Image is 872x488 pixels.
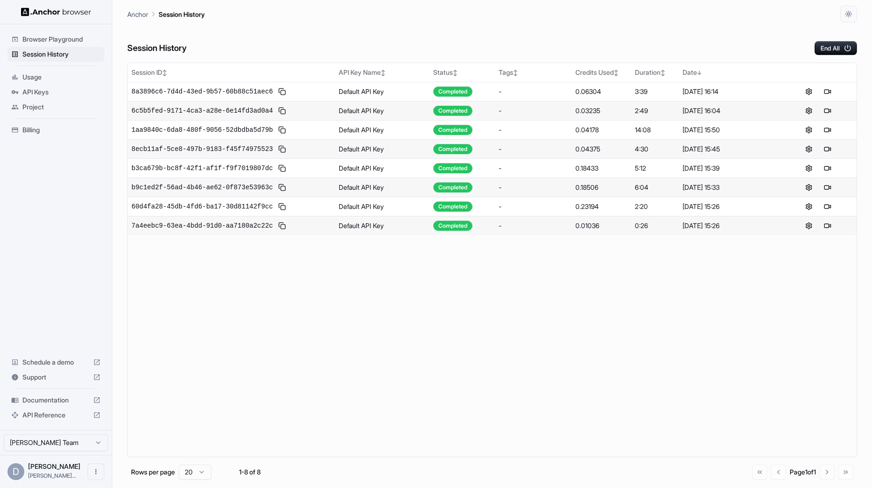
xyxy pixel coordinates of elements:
span: 7a4eebc9-63ea-4bdd-91d0-aa7180a2c22c [131,221,273,230]
span: Support [22,373,89,382]
div: [DATE] 15:26 [683,202,776,211]
span: b3ca679b-bc8f-42f1-af1f-f9f7019807dc [131,164,273,173]
div: Completed [433,221,472,231]
div: Documentation [7,393,104,408]
td: Default API Key [335,101,430,120]
div: [DATE] 16:14 [683,87,776,96]
span: Daniele Piras [28,462,80,470]
span: Schedule a demo [22,358,89,367]
span: daniele@sonicjobs.com [28,472,76,479]
div: [DATE] 16:04 [683,106,776,115]
div: 0.03235 [575,106,627,115]
nav: breadcrumb [127,9,205,19]
div: API Reference [7,408,104,423]
span: Browser Playground [22,35,101,44]
div: - [499,125,568,135]
div: - [499,106,568,115]
span: b9c1ed2f-56ad-4b46-ae62-0f873e53963c [131,183,273,192]
div: 5:12 [635,164,676,173]
div: - [499,183,568,192]
div: Completed [433,106,472,116]
div: - [499,221,568,230]
div: 1-8 of 8 [226,467,273,477]
div: API Keys [7,85,104,100]
div: Completed [433,125,472,135]
div: [DATE] 15:26 [683,221,776,230]
div: [DATE] 15:50 [683,125,776,135]
span: 8ecb11af-5ce8-497b-9183-f45f74975523 [131,144,273,154]
span: ↕ [614,69,618,76]
div: Usage [7,70,104,85]
div: [DATE] 15:39 [683,164,776,173]
span: 60d4fa28-45db-4fd6-ba17-30d81142f9cc [131,202,273,211]
div: [DATE] 15:33 [683,183,776,192]
span: 8a3896c6-7d4d-43ed-9b57-60b88c51aec6 [131,87,273,96]
span: ↕ [453,69,458,76]
div: Completed [433,163,472,173]
div: - [499,202,568,211]
span: ↕ [661,69,665,76]
img: Anchor Logo [21,7,91,16]
div: Support [7,370,104,385]
span: ↕ [162,69,167,76]
div: 0.23194 [575,202,627,211]
span: API Keys [22,87,101,97]
div: 0.18433 [575,164,627,173]
span: ↕ [381,69,385,76]
span: 6c5b5fed-9171-4ca3-a28e-6e14fd3ad0a4 [131,106,273,115]
div: 0:26 [635,221,676,230]
div: Completed [433,182,472,193]
div: 3:39 [635,87,676,96]
td: Default API Key [335,216,430,235]
div: Completed [433,86,472,97]
span: Usage [22,72,101,82]
div: Completed [433,144,472,154]
div: Browser Playground [7,32,104,47]
span: Documentation [22,395,89,405]
span: 1aa9840c-6da8-480f-9056-52dbdba5d79b [131,125,273,135]
div: Completed [433,201,472,212]
td: Default API Key [335,82,430,101]
div: Credits Used [575,68,627,77]
td: Default API Key [335,120,430,139]
span: ↕ [513,69,518,76]
span: Session History [22,50,101,59]
div: Session History [7,47,104,62]
div: - [499,144,568,154]
div: 0.04178 [575,125,627,135]
div: Session ID [131,68,331,77]
span: Project [22,102,101,112]
span: ↓ [697,69,702,76]
h6: Session History [127,42,187,55]
div: 2:20 [635,202,676,211]
span: Billing [22,125,101,135]
div: Date [683,68,776,77]
div: Status [433,68,491,77]
td: Default API Key [335,158,430,178]
div: 0.18506 [575,183,627,192]
div: [DATE] 15:45 [683,144,776,154]
div: 4:30 [635,144,676,154]
td: Default API Key [335,178,430,197]
div: 0.01036 [575,221,627,230]
div: 0.06304 [575,87,627,96]
button: End All [814,41,857,55]
div: 2:49 [635,106,676,115]
div: API Key Name [339,68,426,77]
button: Open menu [87,463,104,480]
p: Session History [159,9,205,19]
div: - [499,164,568,173]
div: Tags [499,68,568,77]
span: API Reference [22,410,89,420]
td: Default API Key [335,139,430,158]
div: - [499,87,568,96]
div: D [7,463,24,480]
div: Page 1 of 1 [790,467,816,477]
div: 6:04 [635,183,676,192]
td: Default API Key [335,197,430,216]
div: Billing [7,122,104,137]
div: Project [7,100,104,115]
div: Duration [635,68,676,77]
p: Rows per page [131,467,175,477]
div: 14:08 [635,125,676,135]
